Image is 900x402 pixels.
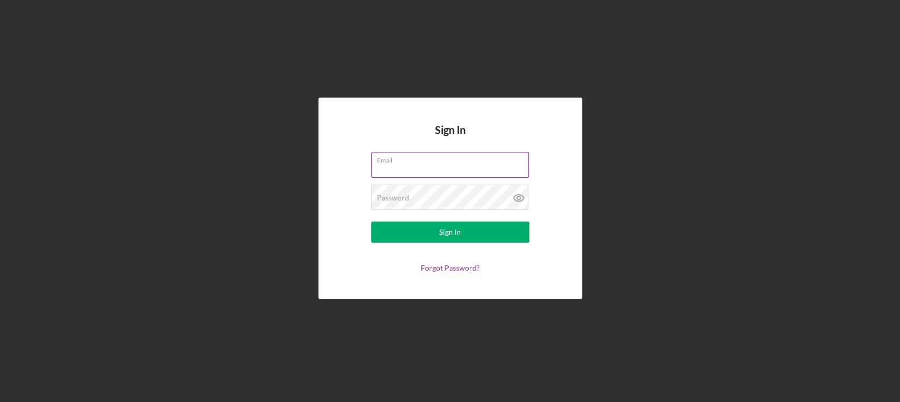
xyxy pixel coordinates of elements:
label: Password [377,194,409,202]
a: Forgot Password? [421,263,480,272]
div: Sign In [439,222,461,243]
h4: Sign In [435,124,466,152]
button: Sign In [371,222,529,243]
label: Email [377,152,529,164]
